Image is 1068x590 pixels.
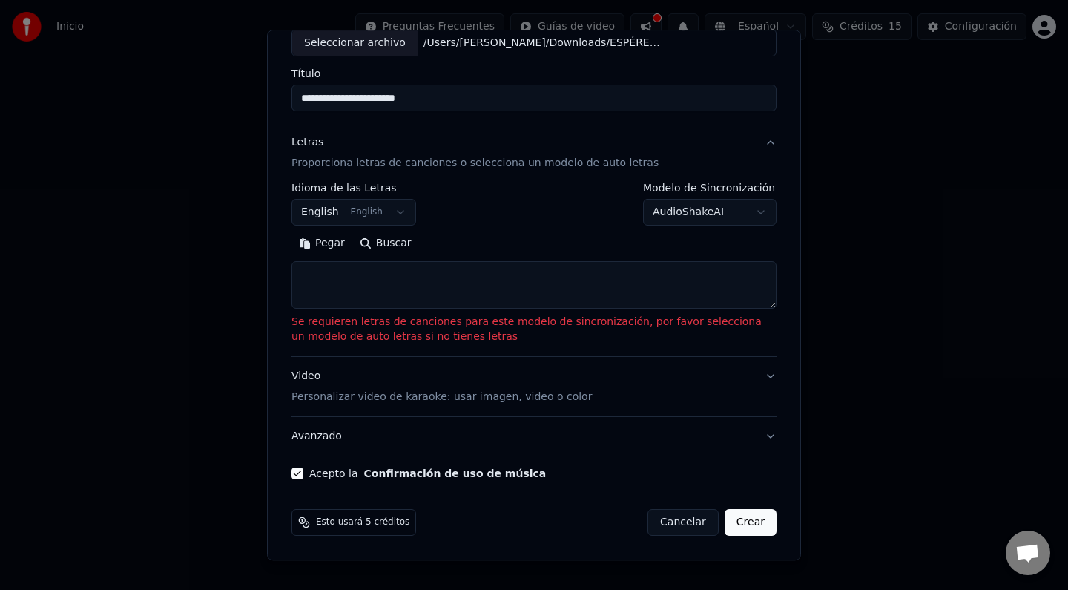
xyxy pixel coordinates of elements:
label: Título [291,69,777,79]
label: Acepto la [309,469,546,479]
p: Personalizar video de karaoke: usar imagen, video o color [291,390,592,405]
p: Proporciona letras de canciones o selecciona un modelo de auto letras [291,157,659,171]
button: Avanzado [291,418,777,456]
label: Modelo de Sincronización [643,183,777,194]
button: LetrasProporciona letras de canciones o selecciona un modelo de auto letras [291,124,777,183]
div: Letras [291,136,323,151]
div: /Users/[PERSON_NAME]/Downloads/ESPÉRENME - DR [PERSON_NAME] .mp3 [418,36,670,50]
label: Idioma de las Letras [291,183,416,194]
button: Cancelar [647,510,719,537]
span: Esto usará 5 créditos [316,517,409,529]
button: Buscar [352,232,419,256]
p: Se requieren letras de canciones para este modelo de sincronización, por favor selecciona un mode... [291,315,777,345]
div: Seleccionar archivo [292,30,418,56]
div: LetrasProporciona letras de canciones o selecciona un modelo de auto letras [291,183,777,357]
button: Acepto la [364,469,547,479]
button: Crear [725,510,777,537]
button: VideoPersonalizar video de karaoke: usar imagen, video o color [291,358,777,417]
button: Pegar [291,232,352,256]
div: Video [291,370,592,405]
